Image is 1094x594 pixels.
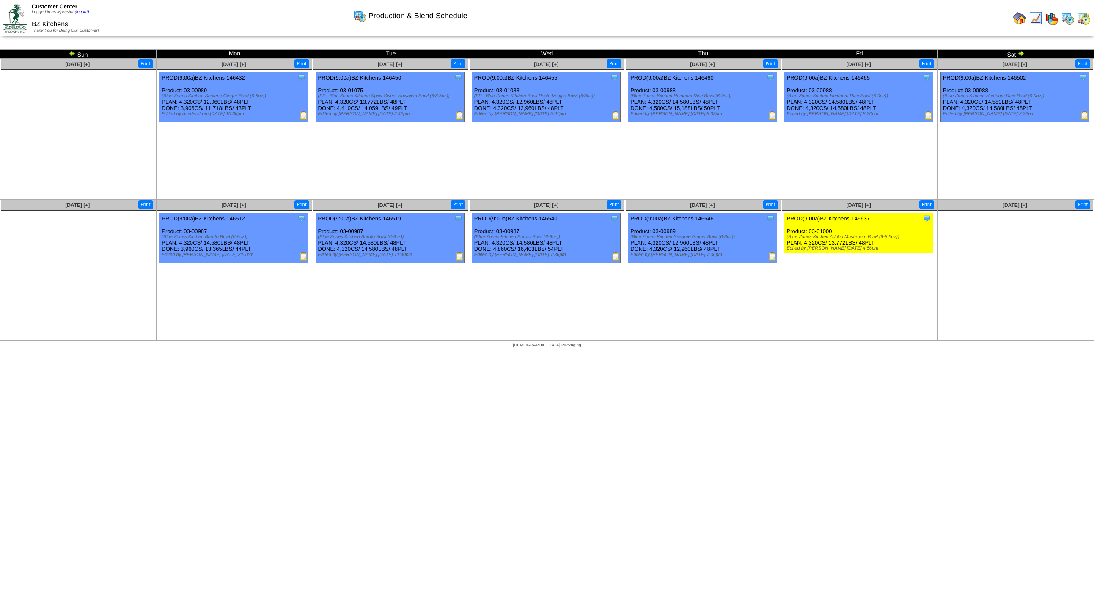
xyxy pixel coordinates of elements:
[162,93,308,99] div: (Blue Zones Kitchen Sesame Ginger Bowl (6-8oz))
[763,200,778,209] button: Print
[610,214,618,223] img: Tooltip
[65,202,90,208] a: [DATE] [+]
[297,73,306,82] img: Tooltip
[294,200,309,209] button: Print
[353,9,367,22] img: calendarprod.gif
[32,21,68,28] span: BZ Kitchens
[513,343,581,348] span: [DEMOGRAPHIC_DATA] Packaging
[162,74,245,81] a: PROD(9:00a)BZ Kitchens-146432
[630,111,777,116] div: Edited by [PERSON_NAME] [DATE] 8:03pm
[474,93,621,99] div: (FP - Blue Zones Kitchen Basil Pesto Veggie Bowl (6/8oz))
[474,234,621,239] div: (Blue Zones Kitchen Burrito Bowl (6-9oz))
[162,111,308,116] div: Edited by Acederstrom [DATE] 10:36pm
[318,234,465,239] div: (Blue Zones Kitchen Burrito Bowl (6-9oz))
[0,49,157,59] td: Sun
[318,252,465,257] div: Edited by [PERSON_NAME] [DATE] 11:40pm
[138,200,153,209] button: Print
[923,73,931,82] img: Tooltip
[65,61,90,67] a: [DATE] [+]
[923,214,931,223] img: Tooltip
[847,202,871,208] a: [DATE] [+]
[69,50,76,57] img: arrowleft.gif
[159,213,308,263] div: Product: 03-00987 PLAN: 4,320CS / 14,580LBS / 48PLT DONE: 3,960CS / 13,365LBS / 44PLT
[943,74,1026,81] a: PROD(9:00a)BZ Kitchens-146502
[474,252,621,257] div: Edited by [PERSON_NAME] [DATE] 7:36pm
[456,111,464,120] img: Production Report
[138,59,153,68] button: Print
[919,59,934,68] button: Print
[1029,11,1042,25] img: line_graph.gif
[300,252,308,261] img: Production Report
[612,252,620,261] img: Production Report
[766,214,775,223] img: Tooltip
[1075,200,1090,209] button: Print
[937,49,1094,59] td: Sat
[1079,73,1087,82] img: Tooltip
[451,200,465,209] button: Print
[919,200,934,209] button: Print
[628,213,777,263] div: Product: 03-00989 PLAN: 4,320CS / 12,960LBS / 48PLT DONE: 4,320CS / 12,960LBS / 48PLT
[1045,11,1058,25] img: graph.gif
[690,61,715,67] a: [DATE] [+]
[534,61,558,67] span: [DATE] [+]
[318,215,401,222] a: PROD(9:00a)BZ Kitchens-146519
[316,72,465,122] div: Product: 03-01075 PLAN: 4,320CS / 13,772LBS / 48PLT DONE: 4,410CS / 14,059LBS / 49PLT
[610,73,618,82] img: Tooltip
[32,28,99,33] span: Thank You for Being Our Customer!
[924,111,933,120] img: Production Report
[784,72,933,122] div: Product: 03-00988 PLAN: 4,320CS / 14,580LBS / 48PLT DONE: 4,320CS / 14,580LBS / 48PLT
[786,74,870,81] a: PROD(9:00a)BZ Kitchens-146465
[690,202,715,208] a: [DATE] [+]
[1003,61,1027,67] span: [DATE] [+]
[474,215,558,222] a: PROD(9:00a)BZ Kitchens-146540
[32,3,77,10] span: Customer Center
[75,10,89,14] a: (logout)
[943,93,1089,99] div: (Blue Zones Kitchen Heirloom Rice Bowl (6-9oz))
[847,61,871,67] span: [DATE] [+]
[472,72,621,122] div: Product: 03-01088 PLAN: 4,320CS / 12,960LBS / 48PLT DONE: 4,320CS / 12,960LBS / 48PLT
[318,74,401,81] a: PROD(9:00a)BZ Kitchens-146450
[297,214,306,223] img: Tooltip
[454,214,462,223] img: Tooltip
[1077,11,1091,25] img: calendarinout.gif
[378,202,402,208] a: [DATE] [+]
[451,59,465,68] button: Print
[162,252,308,257] div: Edited by [PERSON_NAME] [DATE] 2:51pm
[454,73,462,82] img: Tooltip
[162,234,308,239] div: (Blue Zones Kitchen Burrito Bowl (6-9oz))
[625,49,781,59] td: Thu
[222,202,246,208] a: [DATE] [+]
[940,72,1089,122] div: Product: 03-00988 PLAN: 4,320CS / 14,580LBS / 48PLT DONE: 4,320CS / 14,580LBS / 48PLT
[786,215,870,222] a: PROD(9:00a)BZ Kitchens-146637
[630,252,777,257] div: Edited by [PERSON_NAME] [DATE] 7:36pm
[378,61,402,67] a: [DATE] [+]
[607,200,621,209] button: Print
[768,252,777,261] img: Production Report
[630,215,714,222] a: PROD(9:00a)BZ Kitchens-146546
[612,111,620,120] img: Production Report
[781,49,937,59] td: Fri
[630,234,777,239] div: (Blue Zones Kitchen Sesame Ginger Bowl (6-8oz))
[222,61,246,67] a: [DATE] [+]
[32,10,89,14] span: Logged in as Mpreston
[786,234,933,239] div: (Blue Zones Kitchen Adobo Mushroom Bowl (6-8.5oz))
[534,202,558,208] span: [DATE] [+]
[943,111,1089,116] div: Edited by [PERSON_NAME] [DATE] 2:32pm
[1080,111,1089,120] img: Production Report
[313,49,469,59] td: Tue
[318,111,465,116] div: Edited by [PERSON_NAME] [DATE] 2:42pm
[630,74,714,81] a: PROD(9:00a)BZ Kitchens-146460
[1003,202,1027,208] span: [DATE] [+]
[3,4,27,32] img: ZoRoCo_Logo(Green%26Foil)%20jpg.webp
[162,215,245,222] a: PROD(9:00a)BZ Kitchens-146512
[318,93,465,99] div: (FP - Blue Zones Kitchen Spicy Sweet Hawaiian Bowl (6/8.5oz))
